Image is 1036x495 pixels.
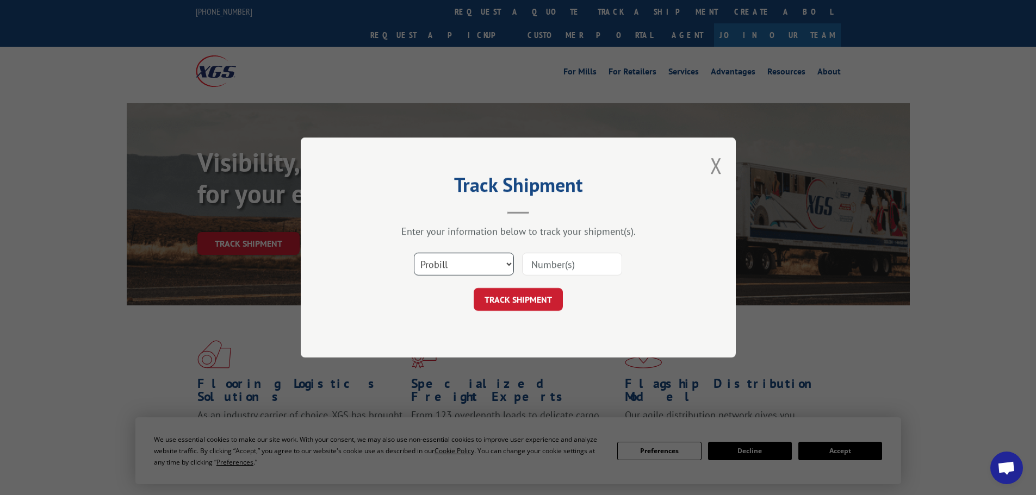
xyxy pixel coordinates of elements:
[710,151,722,180] button: Close modal
[522,253,622,275] input: Number(s)
[355,225,681,237] div: Enter your information below to track your shipment(s).
[355,177,681,198] h2: Track Shipment
[990,452,1023,484] div: Open chat
[474,288,563,311] button: TRACK SHIPMENT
